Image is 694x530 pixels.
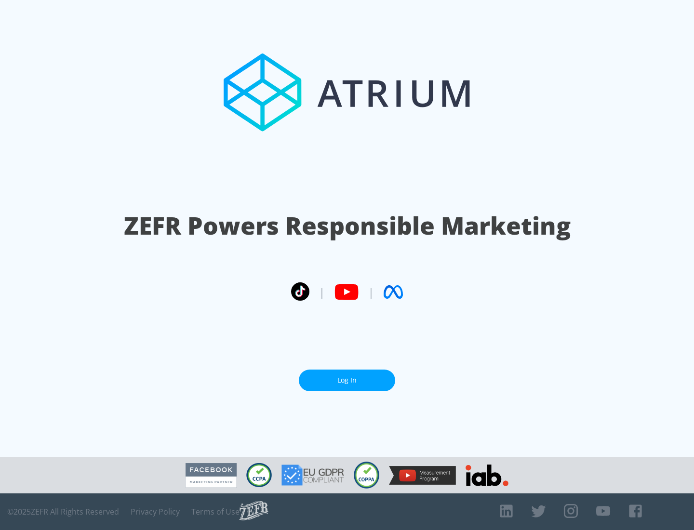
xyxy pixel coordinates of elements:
span: | [319,285,325,299]
a: Privacy Policy [131,507,180,517]
a: Log In [299,370,395,391]
img: GDPR Compliant [281,464,344,486]
img: IAB [466,464,508,486]
span: | [368,285,374,299]
img: COPPA Compliant [354,462,379,489]
img: CCPA Compliant [246,463,272,487]
img: Facebook Marketing Partner [186,463,237,488]
h1: ZEFR Powers Responsible Marketing [124,209,571,242]
img: YouTube Measurement Program [389,466,456,485]
a: Terms of Use [191,507,240,517]
span: © 2025 ZEFR All Rights Reserved [7,507,119,517]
